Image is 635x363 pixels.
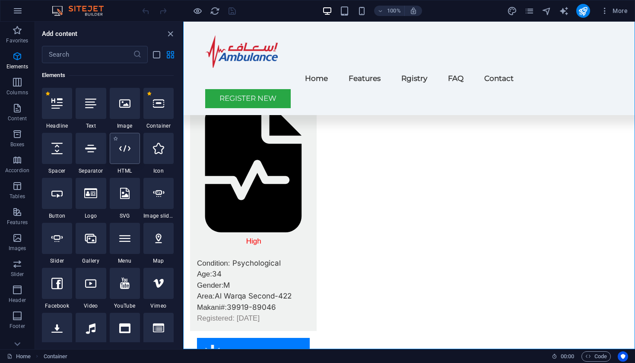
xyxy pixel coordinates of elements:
button: design [507,6,518,16]
span: More [600,6,628,15]
button: publish [576,4,590,18]
div: Gallery [76,223,106,264]
h6: Elements [42,70,174,80]
button: list-view [151,49,162,60]
p: Header [9,297,26,304]
span: Code [585,351,607,362]
span: Icon [143,167,174,174]
h6: Add content [42,29,78,39]
p: Boxes [10,141,25,148]
img: Editor Logo [50,6,114,16]
div: Spacer [42,133,72,174]
button: close panel [165,29,175,39]
span: Text [76,122,106,129]
i: Publish [578,6,588,16]
p: Favorites [6,37,28,44]
span: Button [42,212,72,219]
div: Image [110,88,140,129]
input: Search [42,46,133,63]
div: YouTube [110,268,140,309]
button: 100% [374,6,405,16]
div: SVG [110,178,140,219]
button: Usercentrics [618,351,628,362]
p: Images [9,245,26,252]
span: Map [143,257,174,264]
i: On resize automatically adjust zoom level to fit chosen device. [410,7,417,15]
span: Headline [42,122,72,129]
span: Add to favorites [113,136,118,141]
p: Slider [11,271,24,278]
i: Reload page [210,6,220,16]
div: Button [42,178,72,219]
div: Logo [76,178,106,219]
p: Tables [10,193,25,200]
div: Facebook [42,268,72,309]
div: Icon [143,133,174,174]
div: Headline [42,88,72,129]
span: Slider [42,257,72,264]
nav: breadcrumb [44,351,68,362]
p: Elements [6,63,29,70]
span: Image [110,122,140,129]
span: Logo [76,212,106,219]
a: Click to cancel selection. Double-click to open Pages [7,351,31,362]
i: Design (Ctrl+Alt+Y) [507,6,517,16]
p: Columns [6,89,28,96]
span: Container [143,122,174,129]
span: Gallery [76,257,106,264]
span: Menu [110,257,140,264]
span: Image slider [143,212,174,219]
span: Remove from favorites [147,91,152,96]
span: Facebook [42,302,72,309]
span: Separator [76,167,106,174]
span: HTML [110,167,140,174]
div: Video [76,268,106,309]
h6: Session time [552,351,575,362]
div: Image slider [143,178,174,219]
button: Code [581,351,611,362]
div: HTML [110,133,140,174]
span: Spacer [42,167,72,174]
button: reload [210,6,220,16]
p: Footer [10,323,25,330]
div: Menu [110,223,140,264]
span: Vimeo [143,302,174,309]
div: Slider [42,223,72,264]
h6: 100% [387,6,401,16]
span: 00 00 [561,351,574,362]
i: Pages (Ctrl+Alt+S) [524,6,534,16]
span: : [567,353,568,360]
span: SVG [110,212,140,219]
p: Features [7,219,28,226]
span: Video [76,302,106,309]
i: AI Writer [559,6,569,16]
span: Remove from favorites [45,91,50,96]
div: Map [143,223,174,264]
span: Click to select. Double-click to edit [44,351,68,362]
button: navigator [542,6,552,16]
div: Separator [76,133,106,174]
p: Accordion [5,167,29,174]
p: Content [8,115,27,122]
div: Container [143,88,174,129]
button: text_generator [559,6,569,16]
strong: High [14,72,127,224]
div: Text [76,88,106,129]
div: Vimeo [143,268,174,309]
i: Navigator [542,6,552,16]
span: YouTube [110,302,140,309]
button: pages [524,6,535,16]
button: Click here to leave preview mode and continue editing [192,6,203,16]
button: More [597,4,631,18]
button: grid-view [165,49,175,60]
